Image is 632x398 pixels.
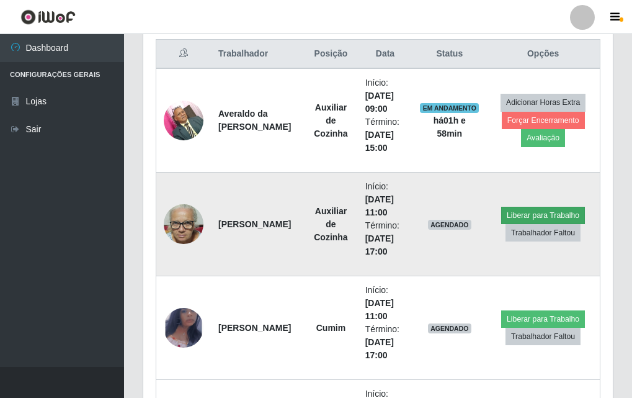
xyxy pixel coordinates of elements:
th: Status [412,40,486,69]
li: Início: [365,284,406,323]
button: Trabalhador Faltou [505,328,581,345]
th: Data [358,40,413,69]
li: Término: [365,219,406,258]
th: Opções [486,40,600,69]
li: Término: [365,115,406,155]
time: [DATE] 17:00 [365,337,394,360]
strong: Averaldo da [PERSON_NAME] [218,109,291,132]
strong: Auxiliar de Cozinha [314,206,347,242]
span: EM ANDAMENTO [420,103,479,113]
strong: Auxiliar de Cozinha [314,102,347,138]
time: [DATE] 11:00 [365,194,394,217]
time: [DATE] 17:00 [365,233,394,256]
strong: Cumim [316,323,345,333]
time: [DATE] 11:00 [365,298,394,321]
button: Avaliação [521,129,565,147]
th: Trabalhador [211,40,304,69]
span: AGENDADO [428,220,471,230]
span: AGENDADO [428,323,471,333]
button: Adicionar Horas Extra [501,94,585,111]
strong: [PERSON_NAME] [218,219,291,229]
strong: há 01 h e 58 min [434,115,466,138]
img: CoreUI Logo [20,9,76,25]
button: Liberar para Trabalho [501,310,585,328]
th: Posição [304,40,357,69]
li: Início: [365,76,406,115]
button: Forçar Encerramento [502,112,585,129]
img: 1721517353496.jpeg [164,198,203,251]
li: Início: [365,180,406,219]
img: 1697117733428.jpeg [164,94,203,147]
time: [DATE] 15:00 [365,130,394,153]
time: [DATE] 09:00 [365,91,394,114]
img: 1748046228717.jpeg [164,296,203,360]
button: Trabalhador Faltou [505,224,581,242]
li: Término: [365,323,406,362]
strong: [PERSON_NAME] [218,323,291,333]
button: Liberar para Trabalho [501,207,585,224]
